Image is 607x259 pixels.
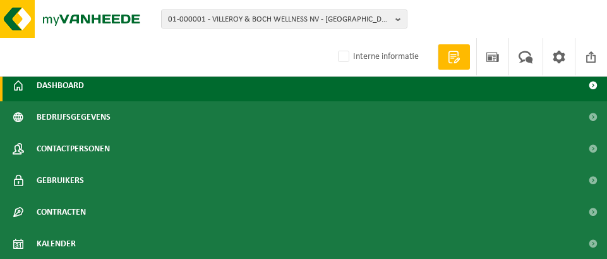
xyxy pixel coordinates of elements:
[37,70,84,101] span: Dashboard
[335,47,419,66] label: Interne informatie
[37,101,111,133] span: Bedrijfsgegevens
[161,9,407,28] button: 01-000001 - VILLEROY & BOCH WELLNESS NV - [GEOGRAPHIC_DATA]
[168,10,390,29] span: 01-000001 - VILLEROY & BOCH WELLNESS NV - [GEOGRAPHIC_DATA]
[37,196,86,228] span: Contracten
[37,165,84,196] span: Gebruikers
[37,133,110,165] span: Contactpersonen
